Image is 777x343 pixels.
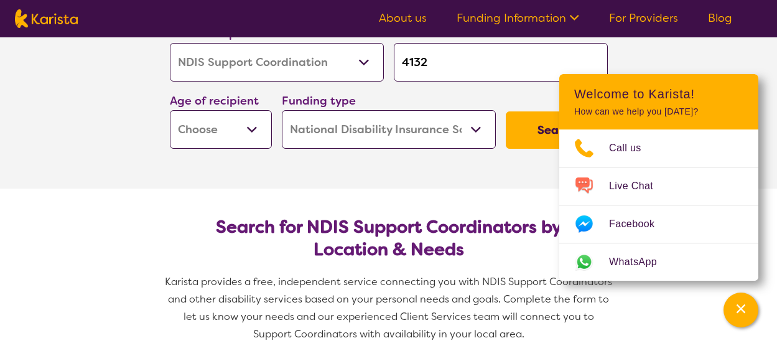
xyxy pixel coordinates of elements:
img: Karista logo [15,9,78,28]
h2: Search for NDIS Support Coordinators by Location & Needs [180,216,598,261]
a: Funding Information [457,11,579,26]
div: Channel Menu [559,74,758,281]
p: How can we help you [DATE]? [574,106,743,117]
span: WhatsApp [609,253,672,271]
input: Type [394,43,608,82]
label: Funding type [282,93,356,108]
a: About us [379,11,427,26]
label: Age of recipient [170,93,259,108]
a: Web link opens in a new tab. [559,243,758,281]
span: Call us [609,139,656,157]
button: Channel Menu [723,293,758,327]
ul: Choose channel [559,129,758,281]
a: Blog [708,11,732,26]
button: Search [506,111,608,149]
span: Karista provides a free, independent service connecting you with NDIS Support Coordinators and ot... [165,275,615,341]
h2: Welcome to Karista! [574,87,743,101]
span: Live Chat [609,177,668,195]
a: For Providers [609,11,678,26]
span: Facebook [609,215,669,233]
